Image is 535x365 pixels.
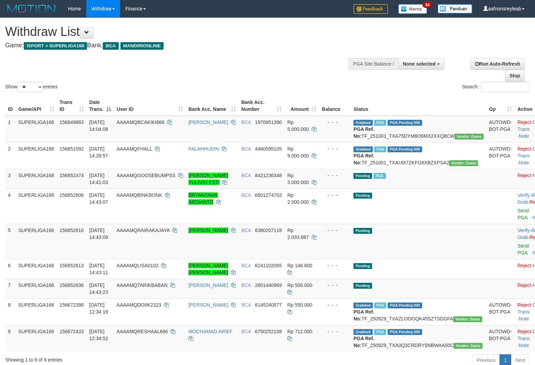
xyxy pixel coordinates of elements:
[117,263,158,268] span: AAAAMQLISA0102
[60,329,84,334] span: 156672433
[349,58,398,70] div: PGA Site Balance /
[117,146,152,152] span: AAAAMQFHALL
[117,228,170,233] span: AAAAMQRAIRAKAJAYA
[481,82,530,92] input: Search:
[255,192,282,198] span: Copy 6801274703 to clipboard
[120,42,164,50] span: MANDIRIONLINE
[16,142,57,169] td: SUPERLIGA168
[16,259,57,279] td: SUPERLIGA168
[241,329,251,334] span: BCA
[374,120,386,126] span: Marked by aafsoycanthlai
[486,298,515,325] td: AUTOWD-BOT-PGA
[388,329,422,335] span: PGA Pending
[284,96,319,116] th: Amount: activate to sort column ascending
[517,302,531,308] a: Reject
[322,192,348,199] div: - - -
[241,228,251,233] span: BCA
[89,146,108,159] span: [DATE] 14:28:57
[255,302,282,308] span: Copy 6145240577 to clipboard
[287,173,309,185] span: Rp 3.000.000
[373,173,386,179] span: Marked by aafsoycanthlai
[517,208,529,220] a: Send PGA
[517,228,529,233] a: Verify
[5,82,58,92] label: Show entries
[398,58,444,70] button: None selected
[188,173,228,185] a: [PERSON_NAME] YULIVIO ESTI
[322,227,348,234] div: - - -
[388,120,422,126] span: PGA Pending
[353,228,372,234] span: Pending
[322,262,348,269] div: - - -
[353,329,373,335] span: Grabbed
[255,228,282,233] span: Copy 8380207118 to clipboard
[353,283,372,289] span: Pending
[60,146,84,152] span: 156851592
[353,193,372,199] span: Pending
[287,302,312,308] span: Rp 550.000
[322,145,348,152] div: - - -
[287,146,309,159] span: Rp 9.000.000
[89,119,108,132] span: [DATE] 14:04:08
[5,116,16,143] td: 1
[188,146,219,152] a: FALAHHUDIN
[353,309,374,321] b: PGA Ref. No:
[5,42,350,49] h4: Game: Bank:
[517,173,531,178] a: Reject
[5,259,16,279] td: 6
[517,146,531,152] a: Reject
[188,302,228,308] a: [PERSON_NAME]
[5,25,350,39] h1: Withdraw List
[287,192,309,205] span: Rp 2.000.000
[374,329,386,335] span: Marked by aafsoycanthlai
[322,172,348,179] div: - - -
[17,82,43,92] select: Showentries
[353,302,373,308] span: Grabbed
[60,263,84,268] span: 156852613
[117,302,161,308] span: AAAAMQDOIIK2323
[517,329,531,334] a: Reject
[117,119,165,125] span: AAAAMQBCAKIKI666
[241,302,251,308] span: BCA
[5,298,16,325] td: 8
[351,142,486,169] td: TF_251001_TXAU0I7ZKFG8XBZXPSA2
[89,228,108,240] span: [DATE] 14:43:09
[16,116,57,143] td: SUPERLIGA168
[89,302,108,315] span: [DATE] 12:34:19
[188,119,228,125] a: [PERSON_NAME]
[388,146,422,152] span: PGA Pending
[287,329,312,334] span: Rp 712.000
[16,325,57,352] td: SUPERLIGA168
[114,96,186,116] th: User ID: activate to sort column ascending
[60,192,84,198] span: 156852606
[239,96,285,116] th: Bank Acc. Number: activate to sort column ascending
[322,282,348,289] div: - - -
[5,224,16,259] td: 5
[5,189,16,224] td: 4
[517,243,529,256] a: Send PGA
[16,224,57,259] td: SUPERLIGA168
[89,282,108,295] span: [DATE] 14:43:23
[87,96,114,116] th: Date Trans.: activate to sort column descending
[398,4,427,14] img: Button%20Memo.svg
[470,58,525,70] a: Run Auto-Refresh
[103,42,118,50] span: BCA
[453,316,482,322] span: Vendor URL: https://trx31.1velocity.biz
[351,96,486,116] th: Status
[353,153,374,165] b: PGA Ref. No:
[60,282,84,288] span: 156852636
[351,325,486,352] td: TF_250929_TXA0Q3CRDRY5NBWAA50C
[388,302,422,308] span: PGA Pending
[353,146,373,152] span: Grabbed
[255,263,282,268] span: Copy 6241102065 to clipboard
[5,169,16,189] td: 3
[486,142,515,169] td: AUTOWD-BOT-PGA
[117,173,175,178] span: AAAAMQGOOSEBUMPSS
[186,96,239,116] th: Bank Acc. Name: activate to sort column ascending
[287,263,312,268] span: Rp 146.600
[60,119,84,125] span: 156849883
[117,329,168,334] span: AAAAMQRESHAAL666
[241,146,251,152] span: BCA
[241,119,251,125] span: BCA
[505,70,525,81] a: Stop
[188,282,228,288] a: [PERSON_NAME]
